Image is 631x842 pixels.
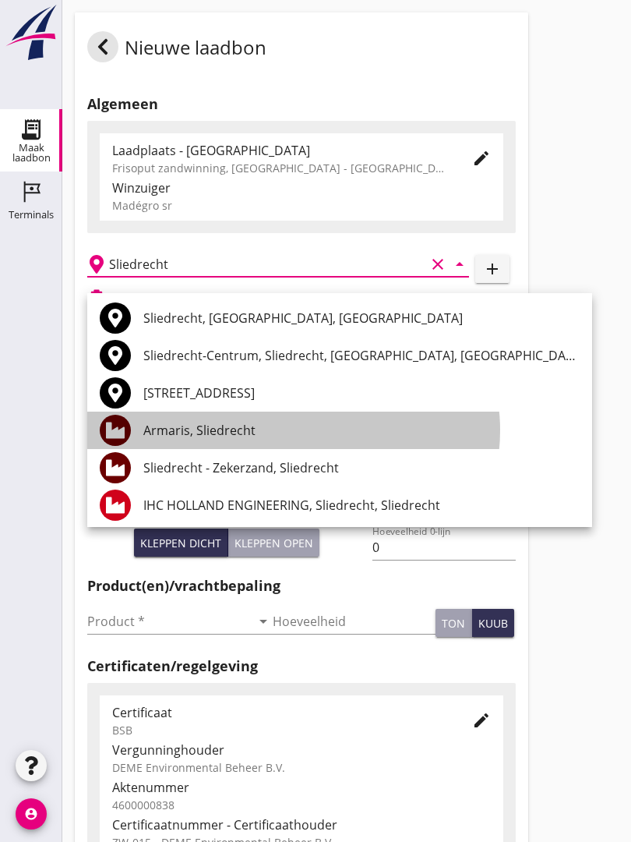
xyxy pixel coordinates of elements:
[87,575,516,596] h2: Product(en)/vrachtbepaling
[254,612,273,631] i: arrow_drop_down
[16,798,47,830] i: account_circle
[112,778,491,797] div: Aktenummer
[112,290,192,304] h2: Beladen vaartuig
[472,149,491,168] i: edit
[87,94,516,115] h2: Algemeen
[112,197,491,214] div: Madégro sr
[472,711,491,730] i: edit
[472,609,514,637] button: kuub
[483,260,502,278] i: add
[435,609,472,637] button: ton
[143,384,580,402] div: [STREET_ADDRESS]
[112,141,447,160] div: Laadplaats - [GEOGRAPHIC_DATA]
[228,529,319,557] button: Kleppen open
[442,615,465,631] div: ton
[234,535,313,551] div: Kleppen open
[112,179,491,197] div: Winzuiger
[112,160,447,176] div: Frisoput zandwinning, [GEOGRAPHIC_DATA] - [GEOGRAPHIC_DATA].
[143,496,580,515] div: IHC HOLLAND ENGINEERING, Sliedrecht, Sliedrecht
[112,797,491,813] div: 4600000838
[112,722,447,738] div: BSB
[3,4,59,62] img: logo-small.a267ee39.svg
[143,458,580,477] div: Sliedrecht - Zekerzand, Sliedrecht
[87,31,266,69] div: Nieuwe laadbon
[273,609,436,634] input: Hoeveelheid
[112,703,447,722] div: Certificaat
[109,252,425,277] input: Losplaats
[87,609,251,634] input: Product *
[134,529,228,557] button: Kleppen dicht
[140,535,221,551] div: Kleppen dicht
[112,741,491,759] div: Vergunninghouder
[87,656,516,677] h2: Certificaten/regelgeving
[450,255,469,274] i: arrow_drop_down
[428,255,447,274] i: clear
[478,615,508,631] div: kuub
[372,535,515,560] input: Hoeveelheid 0-lijn
[112,759,491,776] div: DEME Environmental Beheer B.V.
[143,309,580,327] div: Sliedrecht, [GEOGRAPHIC_DATA], [GEOGRAPHIC_DATA]
[143,421,580,440] div: Armaris, Sliedrecht
[143,346,580,365] div: Sliedrecht-Centrum, Sliedrecht, [GEOGRAPHIC_DATA], [GEOGRAPHIC_DATA]
[9,210,54,220] div: Terminals
[112,815,491,834] div: Certificaatnummer - Certificaathouder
